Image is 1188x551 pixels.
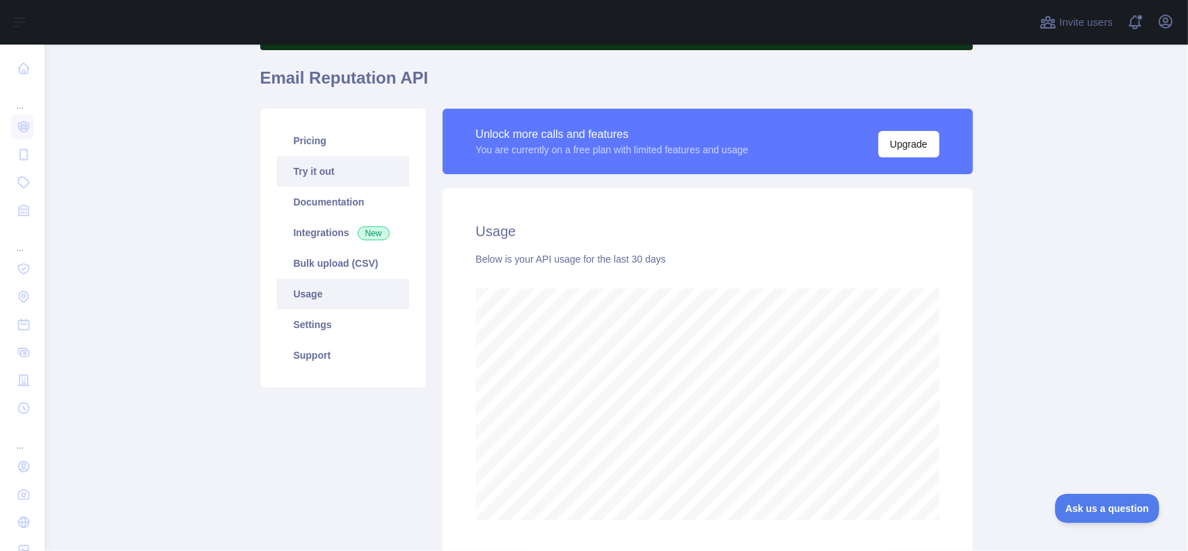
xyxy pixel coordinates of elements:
[277,217,409,248] a: Integrations New
[11,226,33,254] div: ...
[11,84,33,111] div: ...
[1055,494,1160,523] iframe: Toggle Customer Support
[1037,11,1116,33] button: Invite users
[11,424,33,451] div: ...
[476,126,749,143] div: Unlock more calls and features
[476,143,749,157] div: You are currently on a free plan with limited features and usage
[277,187,409,217] a: Documentation
[277,309,409,340] a: Settings
[476,222,940,241] h2: Usage
[277,125,409,156] a: Pricing
[1059,15,1113,31] span: Invite users
[260,67,973,100] h1: Email Reputation API
[277,340,409,371] a: Support
[878,131,940,157] button: Upgrade
[277,156,409,187] a: Try it out
[277,279,409,309] a: Usage
[358,226,390,240] span: New
[476,252,940,266] div: Below is your API usage for the last 30 days
[277,248,409,279] a: Bulk upload (CSV)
